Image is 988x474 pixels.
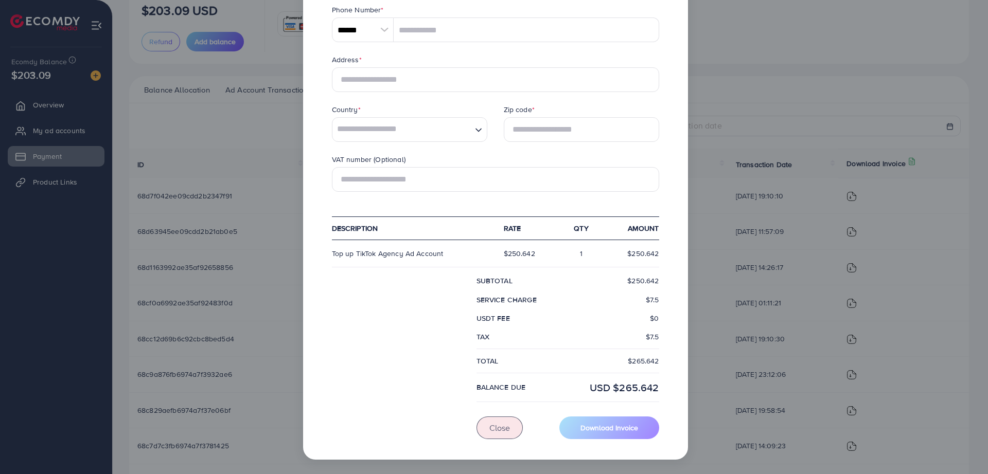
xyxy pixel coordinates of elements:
[568,380,667,395] div: USD $265.642
[496,223,553,233] div: Rate
[332,54,362,65] label: Address
[489,422,510,433] span: Close
[568,332,667,342] div: $7.5
[568,356,667,366] div: $265.642
[468,332,568,342] div: Tax
[568,295,667,305] div: $7.5
[568,313,667,323] div: $0
[559,416,659,439] button: Download Invoice
[468,356,568,366] div: Total
[332,117,487,142] div: Search for option
[610,248,667,259] div: $250.642
[468,313,568,323] div: USDT fee
[324,223,496,233] div: Description
[332,154,405,165] label: VAT number (Optional)
[477,416,523,439] button: Close
[553,248,610,259] div: 1
[610,223,667,233] div: Amount
[333,118,471,141] input: Search for option
[332,104,361,115] label: Country
[553,223,610,233] div: qty
[332,5,384,15] label: Phone Number
[944,428,980,466] iframe: Chat
[468,295,568,305] div: Service charge
[468,276,568,286] div: subtotal
[580,423,638,433] span: Download Invoice
[496,248,553,259] div: $250.642
[568,276,667,286] div: $250.642
[324,248,496,259] div: Top up TikTok Agency Ad Account
[504,104,535,115] label: Zip code
[468,380,568,395] div: balance due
